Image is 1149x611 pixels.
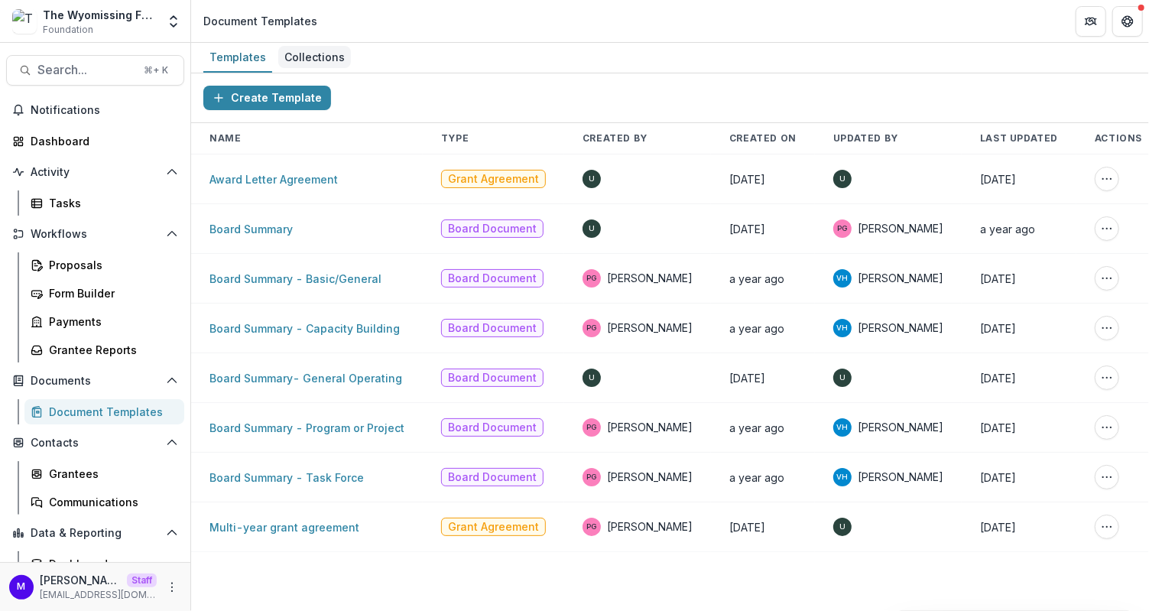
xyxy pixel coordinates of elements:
[203,13,317,29] div: Document Templates
[858,320,943,336] span: [PERSON_NAME]
[49,285,172,301] div: Form Builder
[858,221,943,236] span: [PERSON_NAME]
[980,471,1016,484] span: [DATE]
[962,123,1076,154] th: Last Updated
[31,375,160,388] span: Documents
[31,228,160,241] span: Workflows
[209,421,404,434] a: Board Summary - Program or Project
[858,271,943,286] span: [PERSON_NAME]
[607,320,693,336] span: [PERSON_NAME]
[24,190,184,216] a: Tasks
[589,175,595,183] div: Unknown
[49,314,172,330] div: Payments
[837,424,849,431] div: Valeri Harteg
[40,572,121,588] p: [PERSON_NAME]
[43,7,157,23] div: The Wyomissing Foundation
[1095,515,1119,539] button: More Action
[49,342,172,358] div: Grantee Reports
[163,6,184,37] button: Open entity switcher
[1095,266,1119,291] button: More Action
[37,63,135,77] span: Search...
[31,437,160,450] span: Contacts
[729,421,784,434] span: a year ago
[587,473,597,481] div: Pat Giles
[587,324,597,332] div: Pat Giles
[49,404,172,420] div: Document Templates
[837,324,849,332] div: Valeri Harteg
[448,471,537,484] span: Board Document
[423,123,564,154] th: Type
[837,473,849,481] div: Valeri Harteg
[6,431,184,455] button: Open Contacts
[6,521,184,545] button: Open Data & Reporting
[209,521,359,534] a: Multi-year grant agreement
[839,175,846,183] div: Unknown
[729,521,765,534] span: [DATE]
[49,257,172,273] div: Proposals
[858,470,943,485] span: [PERSON_NAME]
[980,272,1016,285] span: [DATE]
[49,195,172,211] div: Tasks
[729,223,765,236] span: [DATE]
[607,271,693,286] span: [PERSON_NAME]
[31,133,172,149] div: Dashboard
[209,173,338,186] a: Award Letter Agreement
[24,489,184,515] a: Communications
[1112,6,1143,37] button: Get Help
[980,372,1016,385] span: [DATE]
[729,372,765,385] span: [DATE]
[980,322,1016,335] span: [DATE]
[448,223,537,236] span: Board Document
[448,272,537,285] span: Board Document
[448,173,539,186] span: Grant Agreement
[729,173,765,186] span: [DATE]
[43,23,93,37] span: Foundation
[141,62,171,79] div: ⌘ + K
[24,281,184,306] a: Form Builder
[448,322,537,335] span: Board Document
[203,86,331,110] button: Create Template
[729,272,784,285] span: a year ago
[40,588,157,602] p: [EMAIL_ADDRESS][DOMAIN_NAME]
[589,374,595,382] div: Unknown
[6,128,184,154] a: Dashboard
[1095,316,1119,340] button: More Action
[24,461,184,486] a: Grantees
[448,421,537,434] span: Board Document
[729,471,784,484] span: a year ago
[191,123,423,154] th: Name
[607,420,693,435] span: [PERSON_NAME]
[31,166,160,179] span: Activity
[587,523,597,531] div: Pat Giles
[980,223,1035,236] span: a year ago
[607,470,693,485] span: [PERSON_NAME]
[24,399,184,424] a: Document Templates
[31,527,160,540] span: Data & Reporting
[711,123,815,154] th: Created On
[839,374,846,382] div: Unknown
[49,556,172,572] div: Dashboard
[448,372,537,385] span: Board Document
[729,322,784,335] span: a year ago
[209,223,293,236] a: Board Summary
[587,424,597,431] div: Pat Giles
[6,98,184,122] button: Notifications
[24,252,184,278] a: Proposals
[278,43,351,73] a: Collections
[587,275,597,282] div: Pat Giles
[209,322,400,335] a: Board Summary - Capacity Building
[24,551,184,577] a: Dashboard
[31,104,178,117] span: Notifications
[278,46,351,68] div: Collections
[203,43,272,73] a: Templates
[163,578,181,596] button: More
[209,272,381,285] a: Board Summary - Basic/General
[1095,465,1119,489] button: More Action
[980,421,1016,434] span: [DATE]
[209,471,364,484] a: Board Summary - Task Force
[838,225,848,232] div: Pat Giles
[6,222,184,246] button: Open Workflows
[1095,366,1119,390] button: More Action
[24,309,184,334] a: Payments
[980,521,1016,534] span: [DATE]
